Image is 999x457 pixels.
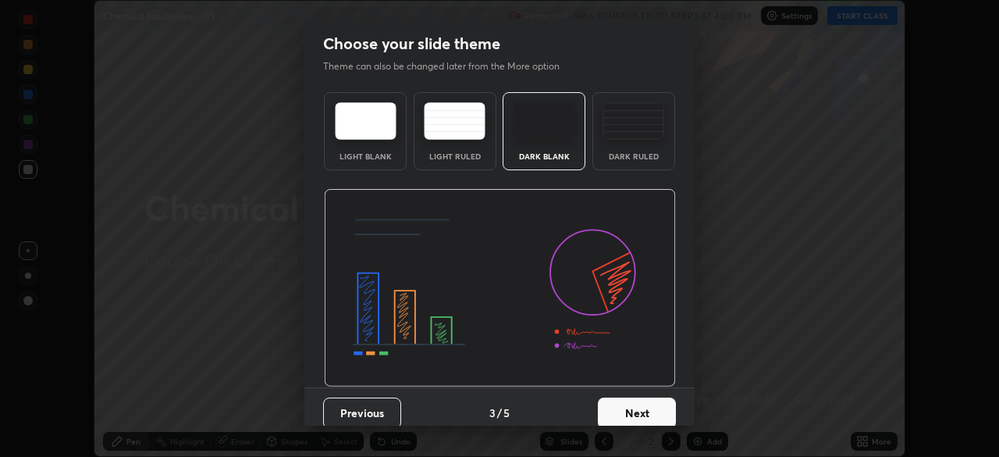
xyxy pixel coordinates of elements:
h2: Choose your slide theme [323,34,500,54]
p: Theme can also be changed later from the More option [323,59,576,73]
img: darkRuledTheme.de295e13.svg [603,102,664,140]
button: Previous [323,398,401,429]
h4: 3 [489,405,496,421]
img: lightRuledTheme.5fabf969.svg [424,102,485,140]
h4: / [497,405,502,421]
div: Dark Blank [513,152,575,160]
img: lightTheme.e5ed3b09.svg [335,102,396,140]
div: Light Ruled [424,152,486,160]
img: darkTheme.f0cc69e5.svg [514,102,575,140]
div: Dark Ruled [603,152,665,160]
button: Next [598,398,676,429]
img: darkThemeBanner.d06ce4a2.svg [324,189,676,387]
h4: 5 [503,405,510,421]
div: Light Blank [334,152,396,160]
